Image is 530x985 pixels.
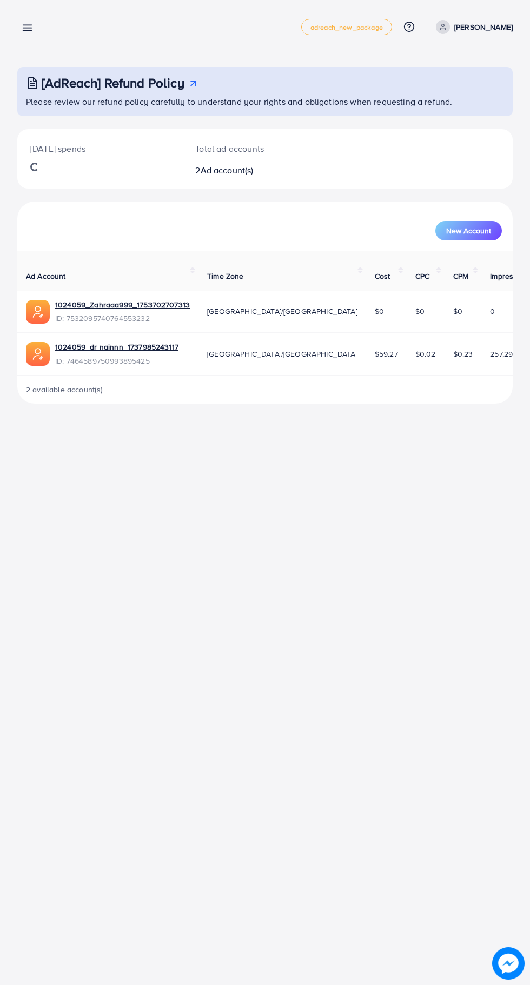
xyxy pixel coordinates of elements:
span: $0 [375,306,384,317]
span: Impression [490,271,528,282]
span: $0 [415,306,425,317]
p: [DATE] spends [30,142,169,155]
span: $0 [453,306,462,317]
span: New Account [446,227,491,234]
span: $0.23 [453,349,473,359]
span: Cost [375,271,390,282]
a: 1024059_dr nainnn_1737985243117 [55,341,178,352]
button: New Account [435,221,502,240]
h3: [AdReach] Refund Policy [42,75,184,91]
h2: 2 [195,165,293,176]
a: [PERSON_NAME] [432,20,513,34]
span: CPM [453,271,468,282]
span: [GEOGRAPHIC_DATA]/[GEOGRAPHIC_DATA] [207,349,357,359]
p: [PERSON_NAME] [454,21,513,33]
span: Ad Account [26,271,66,282]
span: ID: 7464589750993895425 [55,356,178,366]
span: $59.27 [375,349,398,359]
span: ID: 7532095740764553232 [55,313,190,324]
span: $0.02 [415,349,436,359]
span: CPC [415,271,429,282]
img: ic-ads-acc.e4c84228.svg [26,342,50,366]
p: Please review our refund policy carefully to understand your rights and obligations when requesti... [26,95,506,108]
img: ic-ads-acc.e4c84228.svg [26,300,50,324]
a: adreach_new_package [301,19,392,35]
span: adreach_new_package [310,24,383,31]
span: 257,295 [490,349,517,359]
p: Total ad accounts [195,142,293,155]
span: 2 available account(s) [26,384,103,395]
a: 1024059_Zahraaa999_1753702707313 [55,299,190,310]
span: 0 [490,306,495,317]
img: image [492,947,525,980]
span: [GEOGRAPHIC_DATA]/[GEOGRAPHIC_DATA] [207,306,357,317]
span: Time Zone [207,271,243,282]
span: Ad account(s) [201,164,254,176]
